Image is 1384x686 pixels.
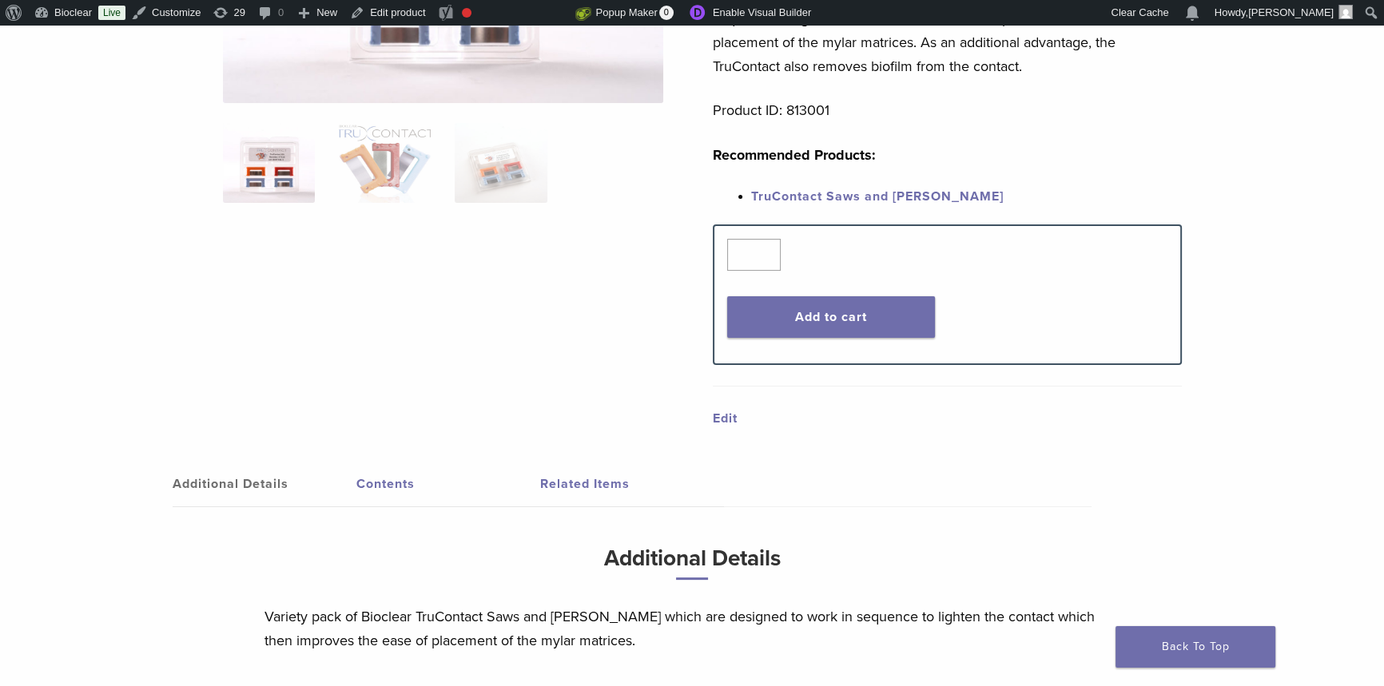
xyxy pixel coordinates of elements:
h3: Additional Details [264,539,1120,593]
a: Contents [356,462,540,506]
a: Edit [713,410,738,426]
a: Related Items [540,462,724,506]
img: TruContact Kit - Image 2 [339,123,431,203]
a: TruContact Saws and [PERSON_NAME] [751,188,1004,204]
img: TruContact Kit - Image 3 [455,123,547,203]
span: 0 [659,6,674,20]
p: Product ID: 813001 [713,98,1183,122]
a: Back To Top [1116,626,1275,668]
img: TruContact-Assorted-1-324x324.jpg [223,123,315,203]
a: Additional Details [173,462,356,506]
img: Views over 48 hours. Click for more Jetpack Stats. [486,4,575,23]
div: Focus keyphrase not set [462,8,471,18]
strong: Recommended Products: [713,146,876,164]
p: Variety pack of Bioclear TruContact Saws and [PERSON_NAME] which are designed to work in sequence... [264,605,1120,652]
a: Live [98,6,125,20]
span: [PERSON_NAME] [1248,6,1334,18]
button: Add to cart [727,296,936,338]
